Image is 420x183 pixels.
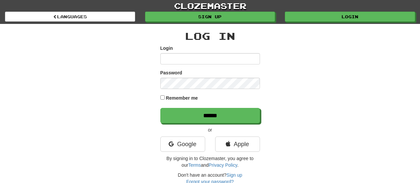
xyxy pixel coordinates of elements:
[5,12,135,22] a: Languages
[160,137,205,152] a: Google
[226,172,242,178] a: Sign up
[160,45,173,51] label: Login
[215,137,260,152] a: Apple
[188,162,201,168] a: Terms
[166,95,198,101] label: Remember me
[160,127,260,133] p: or
[209,162,237,168] a: Privacy Policy
[160,69,182,76] label: Password
[285,12,415,22] a: Login
[160,155,260,168] p: By signing in to Clozemaster, you agree to our and .
[160,31,260,42] h2: Log In
[145,12,275,22] a: Sign up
